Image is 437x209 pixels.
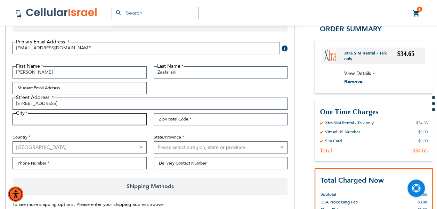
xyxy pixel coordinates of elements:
[415,192,427,197] span: $34.65
[344,70,371,77] span: View Details
[344,79,363,85] span: Remove
[418,7,421,12] span: 1
[418,138,428,144] div: $0.00
[321,186,375,199] th: Subtotal
[320,24,382,34] span: Order Summary
[112,7,199,19] input: Search
[325,129,360,135] div: Virtual US Number
[15,8,98,18] img: Cellular Israel
[397,50,415,57] span: $34.65
[325,138,342,144] div: Sim Card
[13,178,288,195] span: Shipping Methods
[416,120,428,126] div: $34.65
[8,186,23,202] div: Accessibility Menu
[413,9,420,18] a: 1
[321,200,358,205] span: USA Processing Fee
[320,147,332,154] div: Total
[418,129,428,135] div: $0.00
[320,107,428,117] h3: One Time Charges
[412,147,428,154] div: $34.65
[344,50,397,61] a: Xtra SIM Rental - Talk only
[321,176,384,185] strong: Total Charged Now
[418,200,427,205] span: $0.00
[324,49,336,61] img: Xtra SIM Rental - Talk only
[325,120,374,126] div: Xtra SIM Rental - Talk only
